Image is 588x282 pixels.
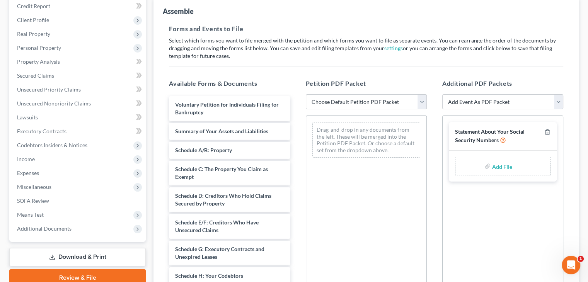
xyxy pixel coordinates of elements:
[175,219,259,233] span: Schedule E/F: Creditors Who Have Unsecured Claims
[175,101,279,116] span: Voluntary Petition for Individuals Filing for Bankruptcy
[9,248,146,266] a: Download & Print
[306,80,366,87] span: Petition PDF Packet
[17,170,39,176] span: Expenses
[17,31,50,37] span: Real Property
[11,83,146,97] a: Unsecured Priority Claims
[163,7,194,16] div: Assemble
[17,197,49,204] span: SOFA Review
[175,246,264,260] span: Schedule G: Executory Contracts and Unexpired Leases
[17,58,60,65] span: Property Analysis
[11,124,146,138] a: Executory Contracts
[175,192,271,207] span: Schedule D: Creditors Who Hold Claims Secured by Property
[17,72,54,79] span: Secured Claims
[175,128,268,134] span: Summary of Your Assets and Liabilities
[17,44,61,51] span: Personal Property
[17,114,38,121] span: Lawsuits
[312,122,420,158] div: Drag-and-drop in any documents from the left. These will be merged into the Petition PDF Packet. ...
[17,86,81,93] span: Unsecured Priority Claims
[11,97,146,110] a: Unsecured Nonpriority Claims
[17,225,72,232] span: Additional Documents
[17,17,49,23] span: Client Profile
[175,147,232,153] span: Schedule A/B: Property
[11,69,146,83] a: Secured Claims
[169,37,563,60] p: Select which forms you want to file merged with the petition and which forms you want to file as ...
[17,3,50,9] span: Credit Report
[17,211,44,218] span: Means Test
[11,110,146,124] a: Lawsuits
[175,166,268,180] span: Schedule C: The Property You Claim as Exempt
[17,156,35,162] span: Income
[384,45,403,51] a: settings
[442,79,563,88] h5: Additional PDF Packets
[17,100,91,107] span: Unsecured Nonpriority Claims
[17,183,51,190] span: Miscellaneous
[17,142,87,148] span: Codebtors Insiders & Notices
[11,55,146,69] a: Property Analysis
[11,194,146,208] a: SOFA Review
[455,128,525,143] span: Statement About Your Social Security Numbers
[169,79,290,88] h5: Available Forms & Documents
[578,256,584,262] span: 1
[175,272,243,279] span: Schedule H: Your Codebtors
[562,256,580,274] iframe: Intercom live chat
[17,128,66,134] span: Executory Contracts
[169,24,563,34] h5: Forms and Events to File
